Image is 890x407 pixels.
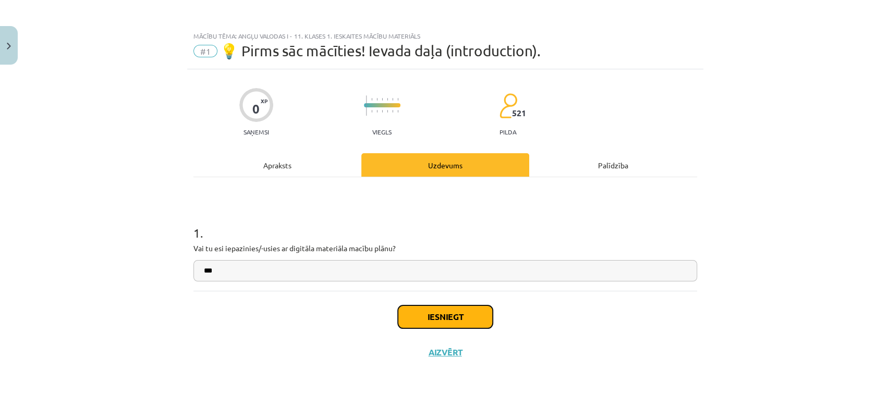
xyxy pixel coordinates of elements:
[252,102,260,116] div: 0
[193,45,217,57] span: #1
[376,98,377,101] img: icon-short-line-57e1e144782c952c97e751825c79c345078a6d821885a25fce030b3d8c18986b.svg
[239,128,273,135] p: Saņemsi
[382,98,383,101] img: icon-short-line-57e1e144782c952c97e751825c79c345078a6d821885a25fce030b3d8c18986b.svg
[392,98,393,101] img: icon-short-line-57e1e144782c952c97e751825c79c345078a6d821885a25fce030b3d8c18986b.svg
[398,305,493,328] button: Iesniegt
[512,108,526,118] span: 521
[371,98,372,101] img: icon-short-line-57e1e144782c952c97e751825c79c345078a6d821885a25fce030b3d8c18986b.svg
[193,32,697,40] div: Mācību tēma: Angļu valodas i - 11. klases 1. ieskaites mācību materiāls
[376,110,377,113] img: icon-short-line-57e1e144782c952c97e751825c79c345078a6d821885a25fce030b3d8c18986b.svg
[371,110,372,113] img: icon-short-line-57e1e144782c952c97e751825c79c345078a6d821885a25fce030b3d8c18986b.svg
[499,93,517,119] img: students-c634bb4e5e11cddfef0936a35e636f08e4e9abd3cc4e673bd6f9a4125e45ecb1.svg
[529,153,697,177] div: Palīdzība
[387,110,388,113] img: icon-short-line-57e1e144782c952c97e751825c79c345078a6d821885a25fce030b3d8c18986b.svg
[193,153,361,177] div: Apraksts
[261,98,267,104] span: XP
[392,110,393,113] img: icon-short-line-57e1e144782c952c97e751825c79c345078a6d821885a25fce030b3d8c18986b.svg
[382,110,383,113] img: icon-short-line-57e1e144782c952c97e751825c79c345078a6d821885a25fce030b3d8c18986b.svg
[425,347,465,357] button: Aizvērt
[397,98,398,101] img: icon-short-line-57e1e144782c952c97e751825c79c345078a6d821885a25fce030b3d8c18986b.svg
[193,243,697,254] p: Vai tu esi iepazinies/-usies ar digitāla materiāla macību plānu?
[220,42,541,59] span: 💡 Pirms sāc mācīties! Ievada daļa (introduction).
[372,128,392,135] p: Viegls
[499,128,516,135] p: pilda
[7,43,11,50] img: icon-close-lesson-0947bae3869378f0d4975bcd49f059093ad1ed9edebbc8119c70593378902aed.svg
[397,110,398,113] img: icon-short-line-57e1e144782c952c97e751825c79c345078a6d821885a25fce030b3d8c18986b.svg
[361,153,529,177] div: Uzdevums
[193,207,697,240] h1: 1 .
[366,95,367,116] img: icon-long-line-d9ea69661e0d244f92f715978eff75569469978d946b2353a9bb055b3ed8787d.svg
[387,98,388,101] img: icon-short-line-57e1e144782c952c97e751825c79c345078a6d821885a25fce030b3d8c18986b.svg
